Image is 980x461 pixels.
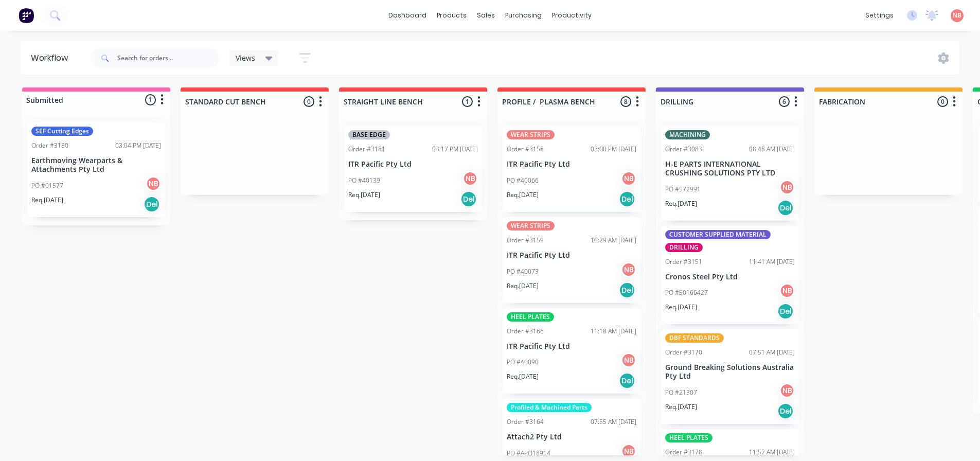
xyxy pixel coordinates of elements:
div: Order #3156 [507,145,544,154]
div: MACHINING [665,130,710,139]
div: Order #3083 [665,145,702,154]
div: Del [619,282,635,298]
img: Factory [19,8,34,23]
div: HEEL PLATES [665,433,712,442]
div: 11:41 AM [DATE] [749,257,795,267]
p: PO #40139 [348,176,380,185]
div: SEF Cutting Edges [31,127,93,136]
p: Req. [DATE] [31,196,63,205]
p: PO #APO18914 [507,449,550,458]
div: NB [779,383,795,398]
div: CUSTOMER SUPPLIED MATERIAL [665,230,771,239]
div: Del [777,303,794,320]
div: DBF STANDARDSOrder #317007:51 AM [DATE]Ground Breaking Solutions Australia Pty LtdPO #21307NBReq.... [661,329,799,424]
p: PO #40066 [507,176,539,185]
div: Del [777,200,794,216]
div: sales [472,8,500,23]
p: PO #21307 [665,388,697,397]
div: Order #3159 [507,236,544,245]
div: 03:04 PM [DATE] [115,141,161,150]
p: Req. [DATE] [665,402,697,412]
div: NB [779,283,795,298]
div: WEAR STRIPSOrder #315603:00 PM [DATE]ITR Pacific Pty LtdPO #40066NBReq.[DATE]Del [503,126,640,212]
div: DRILLING [665,243,703,252]
div: BASE EDGE [348,130,390,139]
span: Views [236,52,255,63]
div: NB [621,171,636,186]
div: Order #3151 [665,257,702,267]
p: Cronos Steel Pty Ltd [665,273,795,281]
p: Earthmoving Wearparts & Attachments Pty Ltd [31,156,161,174]
div: Order #3164 [507,417,544,427]
div: Order #3178 [665,448,702,457]
span: NB [953,11,961,20]
div: settings [860,8,899,23]
div: 11:52 AM [DATE] [749,448,795,457]
div: Del [460,191,477,207]
div: WEAR STRIPS [507,130,555,139]
p: Ground Breaking Solutions Australia Pty Ltd [665,363,795,381]
p: PO #01577 [31,181,63,190]
div: NB [621,444,636,459]
div: HEEL PLATESOrder #316611:18 AM [DATE]ITR Pacific Pty LtdPO #40090NBReq.[DATE]Del [503,308,640,394]
p: Req. [DATE] [507,372,539,381]
p: ITR Pacific Pty Ltd [348,160,478,169]
div: HEEL PLATES [507,312,554,322]
div: 10:29 AM [DATE] [591,236,636,245]
div: NB [146,176,161,191]
div: 03:17 PM [DATE] [432,145,478,154]
p: Req. [DATE] [665,303,697,312]
div: WEAR STRIPSOrder #315910:29 AM [DATE]ITR Pacific Pty LtdPO #40073NBReq.[DATE]Del [503,217,640,303]
div: MACHININGOrder #308308:48 AM [DATE]H-E PARTS INTERNATIONAL CRUSHING SOLUTIONS PTY LTDPO #572991NB... [661,126,799,221]
div: Profiled & Machined Parts [507,403,592,412]
div: Order #3181 [348,145,385,154]
div: DBF STANDARDS [665,333,724,343]
div: Order #3180 [31,141,68,150]
div: Del [777,403,794,419]
div: 03:00 PM [DATE] [591,145,636,154]
p: Req. [DATE] [665,199,697,208]
p: Req. [DATE] [507,190,539,200]
p: ITR Pacific Pty Ltd [507,342,636,351]
p: Req. [DATE] [348,190,380,200]
div: 08:48 AM [DATE] [749,145,795,154]
div: CUSTOMER SUPPLIED MATERIALDRILLINGOrder #315111:41 AM [DATE]Cronos Steel Pty LtdPO #50166427NBReq... [661,226,799,325]
div: Order #3166 [507,327,544,336]
div: 11:18 AM [DATE] [591,327,636,336]
div: NB [621,352,636,368]
a: dashboard [383,8,432,23]
div: Workflow [31,52,73,64]
input: Search for orders... [117,48,219,68]
div: WEAR STRIPS [507,221,555,230]
div: SEF Cutting EdgesOrder #318003:04 PM [DATE]Earthmoving Wearparts & Attachments Pty LtdPO #01577NB... [27,122,165,217]
p: Req. [DATE] [507,281,539,291]
div: purchasing [500,8,547,23]
p: H-E PARTS INTERNATIONAL CRUSHING SOLUTIONS PTY LTD [665,160,795,178]
div: 07:51 AM [DATE] [749,348,795,357]
div: productivity [547,8,597,23]
div: Del [144,196,160,212]
div: products [432,8,472,23]
div: NB [779,180,795,195]
p: Attach2 Pty Ltd [507,433,636,441]
p: PO #572991 [665,185,701,194]
p: PO #40090 [507,358,539,367]
p: PO #50166427 [665,288,708,297]
div: BASE EDGEOrder #318103:17 PM [DATE]ITR Pacific Pty LtdPO #40139NBReq.[DATE]Del [344,126,482,212]
p: ITR Pacific Pty Ltd [507,160,636,169]
div: NB [462,171,478,186]
div: Del [619,191,635,207]
div: Del [619,373,635,389]
div: 07:55 AM [DATE] [591,417,636,427]
div: Order #3170 [665,348,702,357]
